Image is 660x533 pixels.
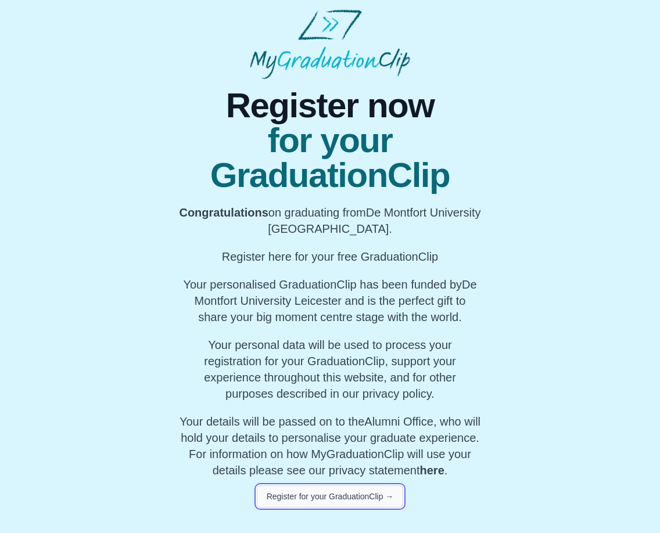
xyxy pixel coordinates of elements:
[179,276,481,325] p: Your personalised GraduationClip has been funded by De Montfort University Leicester and is the p...
[180,415,480,444] span: Your details will be passed on to the , who will hold your details to personalise your graduate e...
[250,9,410,79] img: MyGraduationClip
[179,249,481,265] p: Register here for your free GraduationClip
[179,88,481,123] span: Register now
[180,415,480,477] span: For information on how MyGraduationClip will use your details please see our privacy statement .
[179,204,481,237] p: on graduating from De Montfort University [GEOGRAPHIC_DATA].
[420,464,444,477] a: here
[179,123,481,193] span: for your GraduationClip
[257,485,404,507] button: Register for your GraduationClip →
[364,415,433,428] span: Alumni Office
[179,206,268,219] b: Congratulations
[179,337,481,402] p: Your personal data will be used to process your registration for your GraduationClip, support you...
